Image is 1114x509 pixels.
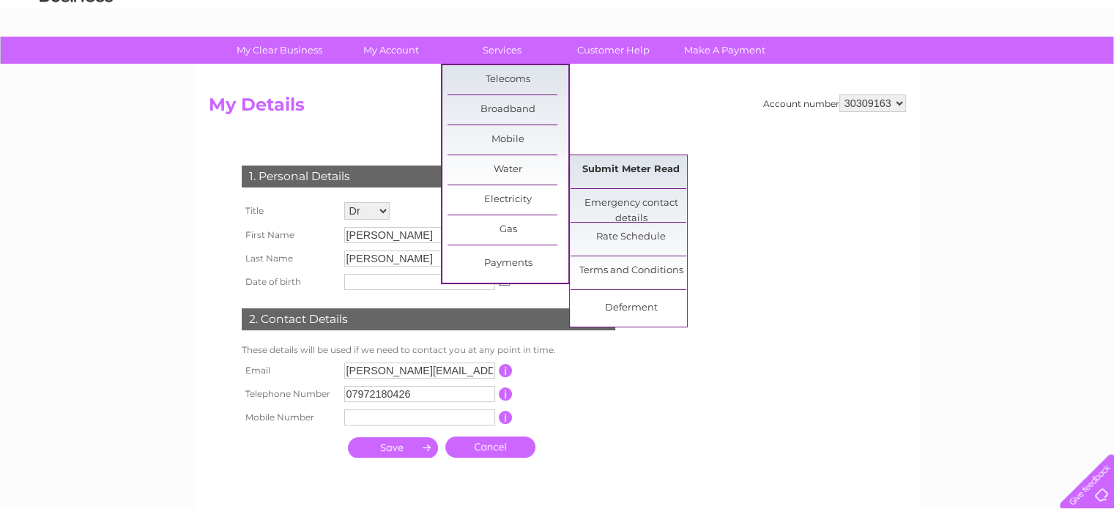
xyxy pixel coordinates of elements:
[448,185,568,215] a: Electricity
[571,294,691,323] a: Deferment
[238,341,619,359] td: These details will be used if we need to contact you at any point in time.
[856,62,884,73] a: Water
[448,155,568,185] a: Water
[571,189,691,218] a: Emergency contact details
[499,411,513,424] input: Information
[212,8,904,71] div: Clear Business is a trading name of Verastar Limited (registered in [GEOGRAPHIC_DATA] No. 3667643...
[330,37,451,64] a: My Account
[39,38,114,83] img: logo.png
[448,95,568,125] a: Broadband
[209,94,906,122] h2: My Details
[664,37,785,64] a: Make A Payment
[571,223,691,252] a: Rate Schedule
[348,437,438,458] input: Submit
[238,270,341,294] th: Date of birth
[219,37,340,64] a: My Clear Business
[238,359,341,382] th: Email
[442,37,562,64] a: Services
[934,62,978,73] a: Telecoms
[238,198,341,223] th: Title
[238,247,341,270] th: Last Name
[448,249,568,278] a: Payments
[553,37,674,64] a: Customer Help
[571,256,691,286] a: Terms and Conditions
[838,7,939,26] a: 0333 014 3131
[242,308,615,330] div: 2. Contact Details
[571,155,691,185] a: Submit Meter Read
[499,364,513,377] input: Information
[1066,62,1100,73] a: Log out
[238,223,341,247] th: First Name
[238,406,341,429] th: Mobile Number
[238,382,341,406] th: Telephone Number
[987,62,1008,73] a: Blog
[893,62,925,73] a: Energy
[445,436,535,458] a: Cancel
[763,94,906,112] div: Account number
[242,166,615,187] div: 1. Personal Details
[499,387,513,401] input: Information
[448,215,568,245] a: Gas
[1017,62,1052,73] a: Contact
[448,125,568,155] a: Mobile
[448,65,568,94] a: Telecoms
